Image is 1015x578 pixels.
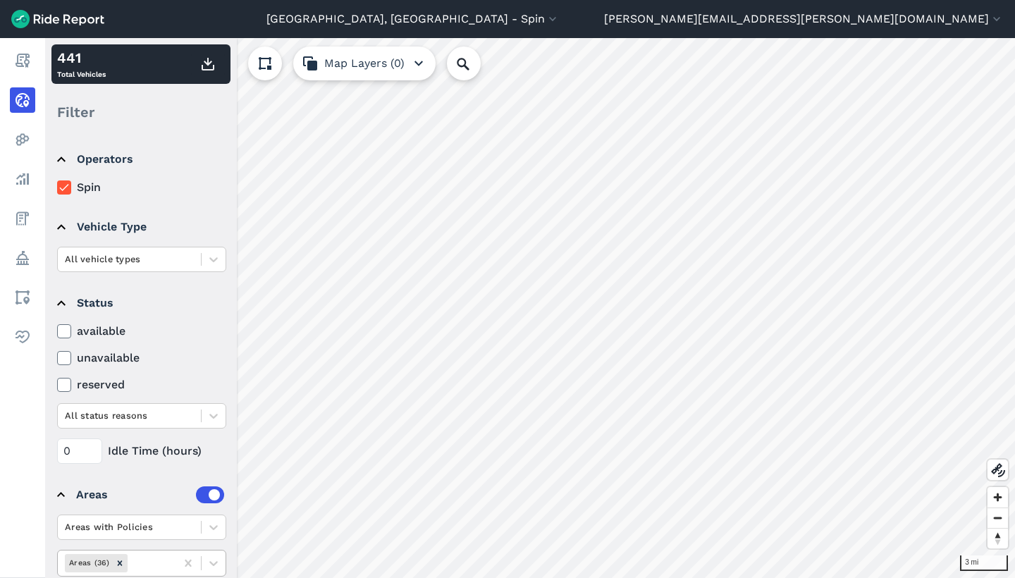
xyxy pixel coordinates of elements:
button: Zoom in [988,487,1008,508]
canvas: Map [45,38,1015,578]
button: Reset bearing to north [988,528,1008,548]
summary: Vehicle Type [57,207,224,247]
a: Heatmaps [10,127,35,152]
div: Remove Areas (36) [112,554,128,572]
div: Total Vehicles [57,47,106,81]
a: Areas [10,285,35,310]
div: Filter [51,90,230,134]
div: Areas [76,486,224,503]
input: Search Location or Vehicles [447,47,503,80]
button: Map Layers (0) [293,47,436,80]
div: 3 mi [960,555,1008,571]
label: unavailable [57,350,226,367]
button: [GEOGRAPHIC_DATA], [GEOGRAPHIC_DATA] - Spin [266,11,560,27]
a: Health [10,324,35,350]
button: [PERSON_NAME][EMAIL_ADDRESS][PERSON_NAME][DOMAIN_NAME] [604,11,1004,27]
label: Spin [57,179,226,196]
a: Policy [10,245,35,271]
div: 441 [57,47,106,68]
a: Analyze [10,166,35,192]
a: Fees [10,206,35,231]
label: reserved [57,376,226,393]
div: Idle Time (hours) [57,438,226,464]
button: Zoom out [988,508,1008,528]
div: Areas (36) [65,554,112,572]
summary: Status [57,283,224,323]
a: Realtime [10,87,35,113]
summary: Areas [57,475,224,515]
a: Report [10,48,35,73]
img: Ride Report [11,10,104,28]
summary: Operators [57,140,224,179]
label: available [57,323,226,340]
